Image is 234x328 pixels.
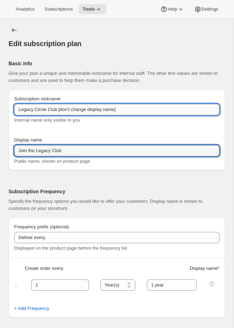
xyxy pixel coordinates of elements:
span: Display name * [190,265,219,272]
input: Deliver every [14,232,219,243]
input: 1 month [147,279,197,291]
span: Create order every [25,265,63,272]
span: Analytics [16,6,34,12]
button: Subscription plans [9,24,20,36]
button: Help [156,4,188,14]
h2: Basic Info [9,60,219,67]
span: Tools [83,6,95,12]
button: Settings [190,4,223,14]
span: Public name, shown on product page [14,159,90,164]
p: Specify the frequency options you would like to offer your customers. Display name is shown to cu... [9,198,219,212]
button: Analytics [11,4,39,14]
input: Subscribe & Save [14,145,219,156]
span: Subscription nickname [14,96,61,101]
p: Give your plan a unique and memorable nickname for internal staff. The other text values are show... [9,70,219,84]
h2: Subscription Frequency [9,188,219,195]
button: Subscriptions [40,4,77,14]
span: Edit subscription plan [9,40,82,48]
span: + Add Frequency [14,305,49,312]
span: Display name [14,137,42,143]
span: Settings [201,6,218,12]
span: Frequency prefix (optional) [14,224,69,229]
input: Subscribe & Save [14,104,219,115]
span: Subscriptions [44,6,73,12]
span: Internal name only visible to you [14,117,80,123]
span: Displayed on the product page before the frequency list [14,245,127,251]
button: + Add Frequency [10,303,54,314]
span: Help [167,6,177,12]
button: Tools [78,4,106,14]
